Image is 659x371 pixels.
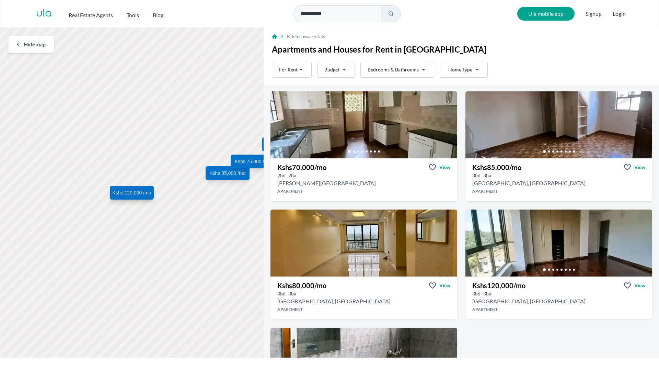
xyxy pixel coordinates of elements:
[69,8,113,19] button: Real Estate Agents
[439,164,450,171] span: View
[465,277,652,319] a: Kshs120,000/moViewView property in detail3bd 3ba [GEOGRAPHIC_DATA], [GEOGRAPHIC_DATA]Apartment
[472,290,481,297] h5: 3 bedrooms
[277,179,376,187] h2: 2 bedroom Apartment for rent in Kileleshwa - Kshs 70,000/mo -Shell - Lavington, James Gichuru Roa...
[277,297,391,305] h2: 3 bedroom Apartment for rent in Kileleshwa - Kshs 80,000/mo -Kasuku Center, Kasuku centre, Nairob...
[634,282,645,289] span: View
[206,166,250,180] a: Kshs 85,000 /mo
[634,164,645,171] span: View
[209,169,245,176] span: Kshs 85,000 /mo
[270,277,457,319] a: Kshs80,000/moViewView property in detail3bd 3ba [GEOGRAPHIC_DATA], [GEOGRAPHIC_DATA]Apartment
[270,210,457,277] img: 3 bedroom Apartment for rent - Kshs 80,000/mo - in Kileleshwa around Kasuku Center, Kasuku centre...
[472,297,586,305] h2: 3 bedroom Apartment for rent in Kileleshwa - Kshs 120,000/mo -Kileleshwa Police Station, Nairobi,...
[517,7,575,21] a: Ula mobile app
[465,91,652,158] img: 3 bedroom Apartment for rent - Kshs 85,000/mo - in Kileleshwa Kasuku Center, Kasuku centre, Nairo...
[110,186,154,200] a: Kshs 120,000 /mo
[465,307,652,312] h4: Apartment
[235,158,271,165] span: Kshs 75,000 /mo
[472,172,481,179] h5: 3 bedrooms
[231,155,275,168] a: Kshs 75,000 /mo
[277,290,286,297] h5: 3 bedrooms
[317,62,355,78] button: Budget
[448,66,472,73] span: Home Type
[113,189,151,196] span: Kshs 120,000 /mo
[279,66,298,73] span: For Rent
[288,290,296,297] h5: 3 bathrooms
[153,8,163,19] a: Blog
[368,66,419,73] span: Bedrooms & Bathrooms
[270,189,457,194] h4: Apartment
[613,10,626,18] button: Login
[127,8,139,19] button: Tools
[262,137,306,151] a: Click to view property
[465,189,652,194] h4: Apartment
[277,172,286,179] h5: 2 bedrooms
[360,62,434,78] button: Bedrooms & Bathrooms
[36,8,52,20] a: ula
[439,282,450,289] span: View
[586,7,602,21] span: Signup
[277,162,326,172] h3: Kshs 70,000 /mo
[465,158,652,201] a: Kshs85,000/moViewView property in detail3bd 3ba [GEOGRAPHIC_DATA], [GEOGRAPHIC_DATA]Apartment
[287,33,325,40] span: Kileleshwa rentals
[483,290,491,297] h5: 3 bathrooms
[483,172,491,179] h5: 3 bathrooms
[270,158,457,201] a: Kshs70,000/moViewView property in detail2bd 2ba [PERSON_NAME][GEOGRAPHIC_DATA]Apartment
[272,62,312,78] button: For Rent
[288,172,296,179] h5: 2 bathrooms
[440,62,488,78] button: Home Type
[472,179,586,187] h2: 3 bedroom Apartment for rent in Kileleshwa - Kshs 85,000/mo -Kasuku Center, Kasuku centre, Nairob...
[69,11,113,19] h2: Real Estate Agents
[465,210,652,277] img: 3 bedroom Apartment for rent - Kshs 120,000/mo - in Kileleshwa around Kileleshwa Police Station, ...
[69,8,177,19] nav: Main
[270,91,457,158] img: 2 bedroom Apartment for rent - Kshs 70,000/mo - in Kileleshwa around Shell - Lavington, James Gic...
[272,44,651,55] h1: Apartments and Houses for Rent in [GEOGRAPHIC_DATA]
[153,11,163,19] h2: Blog
[127,11,139,19] h2: Tools
[472,281,525,290] h3: Kshs 120,000 /mo
[270,307,457,312] h4: Apartment
[324,66,339,73] span: Budget
[472,162,521,172] h3: Kshs 85,000 /mo
[277,281,326,290] h3: Kshs 80,000 /mo
[24,40,46,48] span: Hide map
